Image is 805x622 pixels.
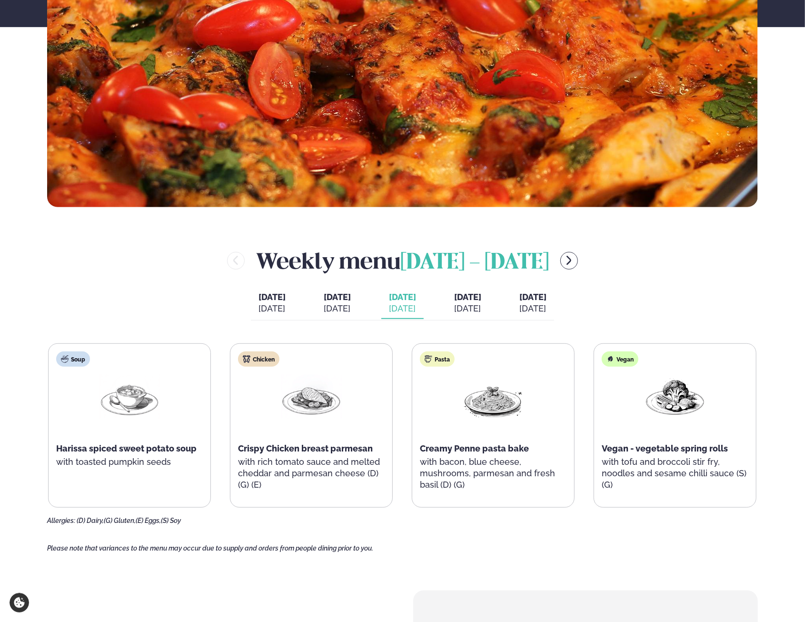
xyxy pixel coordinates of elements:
[324,303,351,314] div: [DATE]
[47,517,75,524] span: Allergies:
[602,443,728,453] span: Vegan - vegetable spring rolls
[251,288,293,319] button: [DATE] [DATE]
[324,292,351,302] span: [DATE]
[258,292,286,302] span: [DATE]
[381,288,424,319] button: [DATE] [DATE]
[238,351,279,367] div: Chicken
[256,245,549,276] h2: Weekly menu
[227,252,245,270] button: menu-btn-left
[420,456,566,491] p: with bacon, blue cheese, mushrooms, parmesan and fresh basil (D) (G)
[602,456,748,491] p: with tofu and broccoli stir fry, noodles and sesame chilli sauce (S) (G)
[463,374,524,419] img: Spagetti.png
[447,288,489,319] button: [DATE] [DATE]
[645,374,706,419] img: Vegan.png
[104,517,136,524] span: (G) Gluten,
[606,355,614,363] img: Vegan.svg
[56,443,197,453] span: Harissa spiced sweet potato soup
[61,355,69,363] img: soup.svg
[161,517,181,524] span: (S) Soy
[512,288,554,319] button: [DATE] [DATE]
[454,303,481,314] div: [DATE]
[56,351,90,367] div: Soup
[316,288,358,319] button: [DATE] [DATE]
[389,303,416,314] div: [DATE]
[47,544,373,552] span: Please note that variances to the menu may occur due to supply and orders from people dining prio...
[454,292,481,302] span: [DATE]
[10,593,29,612] a: Cookie settings
[77,517,104,524] span: (D) Dairy,
[56,456,203,468] p: with toasted pumpkin seeds
[389,291,416,303] span: [DATE]
[281,374,342,419] img: Chicken-breast.png
[99,374,160,419] img: Soup.png
[420,443,529,453] span: Creamy Penne pasta bake
[238,456,385,491] p: with rich tomato sauce and melted cheddar and parmesan cheese (D) (G) (E)
[238,443,373,453] span: Crispy Chicken breast parmesan
[420,351,455,367] div: Pasta
[602,351,638,367] div: Vegan
[519,292,547,302] span: [DATE]
[136,517,161,524] span: (E) Eggs,
[425,355,432,363] img: pasta.svg
[243,355,250,363] img: chicken.svg
[400,252,549,273] span: [DATE] - [DATE]
[258,303,286,314] div: [DATE]
[560,252,578,270] button: menu-btn-right
[519,303,547,314] div: [DATE]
